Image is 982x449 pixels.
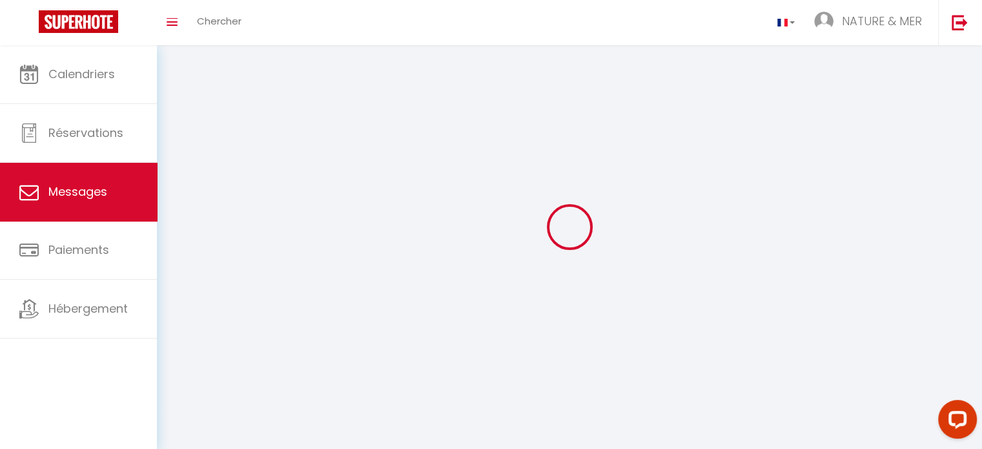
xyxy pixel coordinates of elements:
span: Hébergement [48,300,128,317]
span: Chercher [197,14,241,28]
span: NATURE & MER [842,13,922,29]
span: Messages [48,183,107,200]
span: Calendriers [48,66,115,82]
img: ... [814,12,834,31]
img: logout [952,14,968,30]
img: Super Booking [39,10,118,33]
span: Réservations [48,125,123,141]
iframe: LiveChat chat widget [928,395,982,449]
span: Paiements [48,242,109,258]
